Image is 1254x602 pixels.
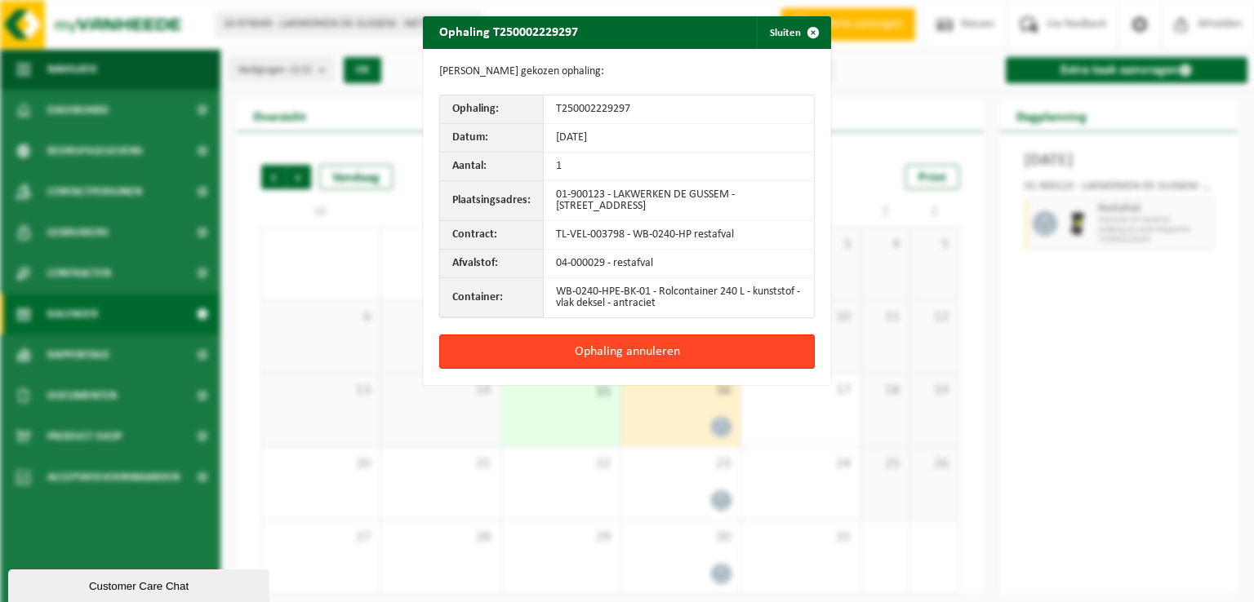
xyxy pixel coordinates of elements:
p: [PERSON_NAME] gekozen ophaling: [439,65,815,78]
td: [DATE] [544,124,814,153]
th: Ophaling: [440,95,544,124]
th: Afvalstof: [440,250,544,278]
th: Plaatsingsadres: [440,181,544,221]
td: T250002229297 [544,95,814,124]
button: Ophaling annuleren [439,334,815,369]
td: 04-000029 - restafval [544,250,814,278]
h2: Ophaling T250002229297 [423,16,594,47]
th: Datum: [440,124,544,153]
iframe: chat widget [8,566,273,602]
button: Sluiten [757,16,829,49]
td: 01-900123 - LAKWERKEN DE GUSSEM - [STREET_ADDRESS] [544,181,814,221]
td: TL-VEL-003798 - WB-0240-HP restafval [544,221,814,250]
th: Contract: [440,221,544,250]
td: 1 [544,153,814,181]
td: WB-0240-HPE-BK-01 - Rolcontainer 240 L - kunststof - vlak deksel - antraciet [544,278,814,317]
th: Container: [440,278,544,317]
th: Aantal: [440,153,544,181]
